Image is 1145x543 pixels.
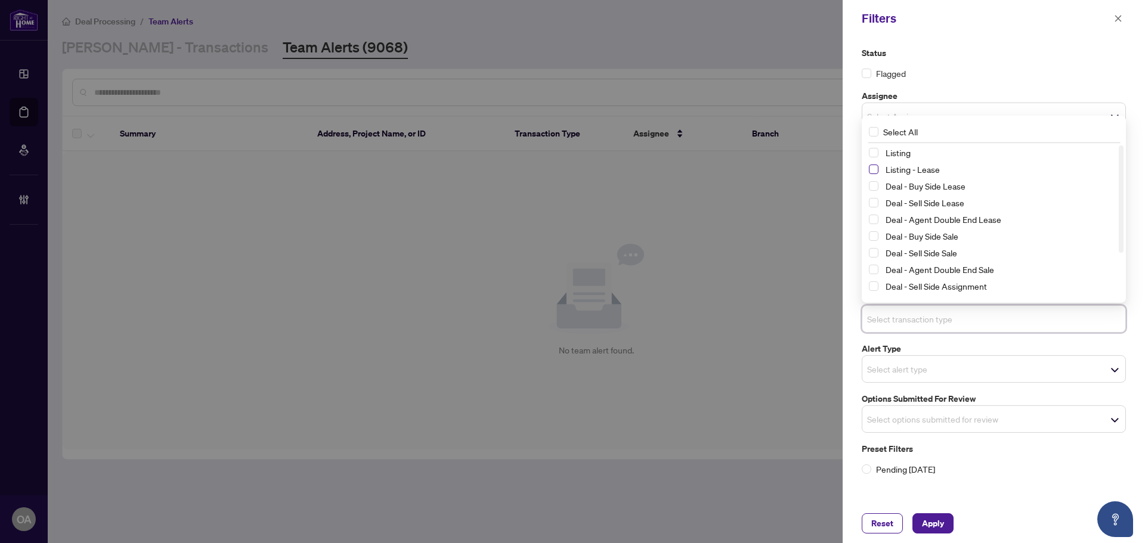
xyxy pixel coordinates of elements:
span: Deal - Buy Side Assignment [881,296,1119,310]
span: Deal - Sell Side Sale [886,247,957,258]
span: Reset [871,514,893,533]
span: Deal - Sell Side Assignment [881,279,1119,293]
span: Flagged [876,67,906,80]
span: Deal - Agent Double End Lease [881,212,1119,226]
span: Deal - Sell Side Lease [881,196,1119,210]
span: Deal - Buy Side Sale [881,229,1119,243]
span: Deal - Sell Side Assignment [886,281,987,291]
button: Reset [862,513,903,533]
span: Select Deal - Sell Side Assignment [869,281,878,291]
span: Select Deal - Sell Side Sale [869,248,878,257]
span: Select Deal - Buy Side Sale [869,231,878,241]
span: Listing - Lease [881,162,1119,176]
span: Select Deal - Buy Side Lease [869,181,878,191]
label: Preset Filters [862,442,1126,455]
span: close [1114,14,1122,23]
span: Deal - Agent Double End Lease [886,214,1001,225]
span: Apply [922,514,944,533]
span: Select Deal - Sell Side Lease [869,198,878,207]
span: Select Deal - Agent Double End Lease [869,215,878,224]
label: Options Submitted for Review [862,392,1126,405]
span: Pending [DATE] [871,463,940,476]
span: Deal - Buy Side Sale [886,231,958,241]
span: Select Deal - Agent Double End Sale [869,265,878,274]
span: Listing [886,147,911,158]
label: Alert Type [862,342,1126,355]
span: Deal - Buy Side Lease [886,181,965,191]
span: Deal - Buy Side Lease [881,179,1119,193]
span: Deal - Sell Side Lease [886,197,964,208]
span: Deal - Buy Side Assignment [886,297,988,308]
span: Select Listing - Lease [869,165,878,174]
button: Open asap [1097,501,1133,537]
span: Deal - Sell Side Sale [881,246,1119,260]
label: Status [862,46,1126,60]
span: Deal - Agent Double End Sale [886,264,994,275]
div: Filters [862,10,1110,27]
button: Apply [912,513,954,533]
span: Select Listing [869,148,878,157]
span: Listing - Lease [886,164,940,175]
span: Listing [881,145,1119,160]
span: Deal - Agent Double End Sale [881,262,1119,277]
label: Assignee [862,89,1126,103]
span: Select All [878,125,923,138]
